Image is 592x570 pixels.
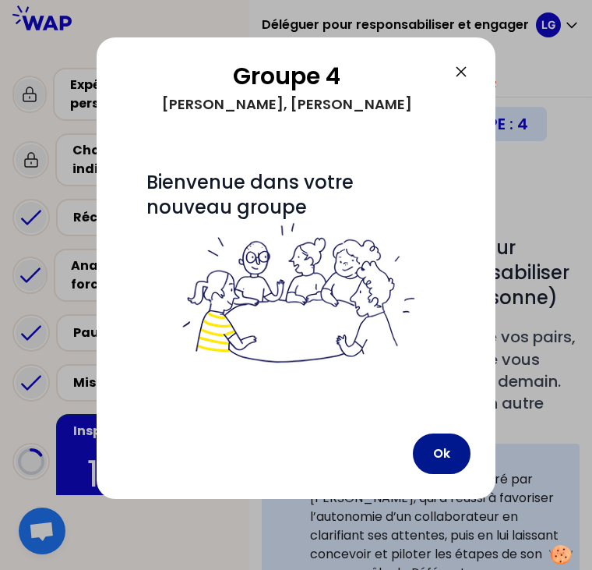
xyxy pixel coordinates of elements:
img: filesOfInstructions%2Fbienvenue%20dans%20votre%20groupe%20-%20petit.png [174,220,418,368]
div: [PERSON_NAME], [PERSON_NAME] [122,90,452,119]
span: Bienvenue dans votre nouveau groupe [146,169,446,368]
h2: Groupe 4 [122,62,452,90]
button: Ok [413,434,470,474]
